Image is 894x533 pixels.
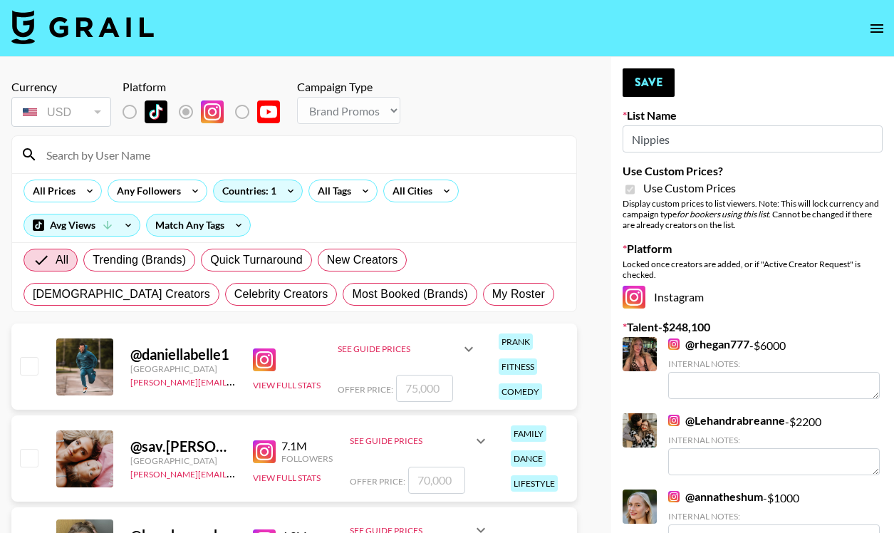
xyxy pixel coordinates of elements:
[668,490,763,504] a: @annatheshum
[350,424,489,458] div: See Guide Prices
[253,440,276,463] img: Instagram
[11,10,154,44] img: Grail Talent
[668,435,880,445] div: Internal Notes:
[511,425,546,442] div: family
[253,472,321,483] button: View Full Stats
[677,209,769,219] em: for bookers using this list
[145,100,167,123] img: TikTok
[668,415,680,426] img: Instagram
[352,286,467,303] span: Most Booked (Brands)
[147,214,250,236] div: Match Any Tags
[668,413,880,475] div: - $ 2200
[123,80,291,94] div: Platform
[396,375,453,402] input: 75,000
[623,259,883,280] div: Locked once creators are added, or if "Active Creator Request" is checked.
[499,383,542,400] div: comedy
[511,475,558,492] div: lifestyle
[623,286,883,309] div: Instagram
[253,348,276,371] img: Instagram
[327,252,398,269] span: New Creators
[11,94,111,130] div: Currency is locked to USD
[668,358,880,369] div: Internal Notes:
[33,286,210,303] span: [DEMOGRAPHIC_DATA] Creators
[309,180,354,202] div: All Tags
[623,198,883,230] div: Display custom prices to list viewers. Note: This will lock currency and campaign type . Cannot b...
[623,68,675,97] button: Save
[668,491,680,502] img: Instagram
[863,14,891,43] button: open drawer
[338,384,393,395] span: Offer Price:
[492,286,545,303] span: My Roster
[668,511,880,522] div: Internal Notes:
[281,439,333,453] div: 7.1M
[668,337,749,351] a: @rhegan777
[253,380,321,390] button: View Full Stats
[234,286,328,303] span: Celebrity Creators
[24,214,140,236] div: Avg Views
[24,180,78,202] div: All Prices
[108,180,184,202] div: Any Followers
[384,180,435,202] div: All Cities
[123,97,291,127] div: List locked to Instagram.
[210,252,303,269] span: Quick Turnaround
[130,455,236,466] div: [GEOGRAPHIC_DATA]
[130,374,341,388] a: [PERSON_NAME][EMAIL_ADDRESS][DOMAIN_NAME]
[257,100,280,123] img: YouTube
[338,332,477,366] div: See Guide Prices
[214,180,302,202] div: Countries: 1
[130,346,236,363] div: @ daniellabelle1
[350,435,472,446] div: See Guide Prices
[623,320,883,334] label: Talent - $ 248,100
[130,466,341,480] a: [PERSON_NAME][EMAIL_ADDRESS][DOMAIN_NAME]
[201,100,224,123] img: Instagram
[668,413,785,428] a: @Lehandrabreanne
[668,337,880,399] div: - $ 6000
[93,252,186,269] span: Trending (Brands)
[338,343,460,354] div: See Guide Prices
[668,338,680,350] img: Instagram
[130,363,236,374] div: [GEOGRAPHIC_DATA]
[643,181,736,195] span: Use Custom Prices
[408,467,465,494] input: 70,000
[623,286,645,309] img: Instagram
[14,100,108,125] div: USD
[350,476,405,487] span: Offer Price:
[499,358,537,375] div: fitness
[623,164,883,178] label: Use Custom Prices?
[499,333,533,350] div: prank
[297,80,400,94] div: Campaign Type
[56,252,68,269] span: All
[281,453,333,464] div: Followers
[623,242,883,256] label: Platform
[38,143,568,166] input: Search by User Name
[623,108,883,123] label: List Name
[130,438,236,455] div: @ sav.[PERSON_NAME]
[511,450,546,467] div: dance
[11,80,111,94] div: Currency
